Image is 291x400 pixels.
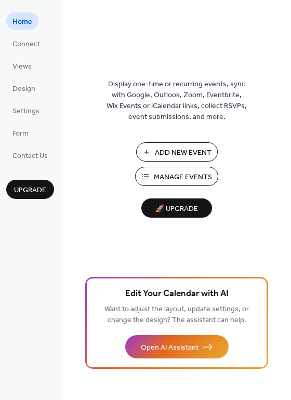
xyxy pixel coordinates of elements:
[104,302,249,327] span: Want to adjust the layout, update settings, or change the design? The assistant can help.
[6,146,54,164] a: Contact Us
[6,57,38,74] a: Views
[141,342,199,353] span: Open AI Assistant
[135,167,218,186] button: Manage Events
[148,202,206,216] span: 🚀 Upgrade
[125,335,229,358] button: Open AI Assistant
[12,84,35,95] span: Design
[136,142,218,162] button: Add New Event
[14,185,46,196] span: Upgrade
[6,79,42,97] a: Design
[6,35,46,52] a: Connect
[6,12,38,30] a: Home
[155,148,211,158] span: Add New Event
[6,180,54,199] button: Upgrade
[6,102,46,119] a: Settings
[141,198,212,218] button: 🚀 Upgrade
[12,106,39,117] span: Settings
[125,287,229,301] span: Edit Your Calendar with AI
[12,61,32,72] span: Views
[107,79,247,123] span: Display one-time or recurring events, sync with Google, Outlook, Zoom, Eventbrite, Wix Events or ...
[6,124,35,141] a: Form
[12,17,32,28] span: Home
[12,39,40,50] span: Connect
[12,128,29,139] span: Form
[12,151,48,162] span: Contact Us
[154,172,212,183] span: Manage Events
